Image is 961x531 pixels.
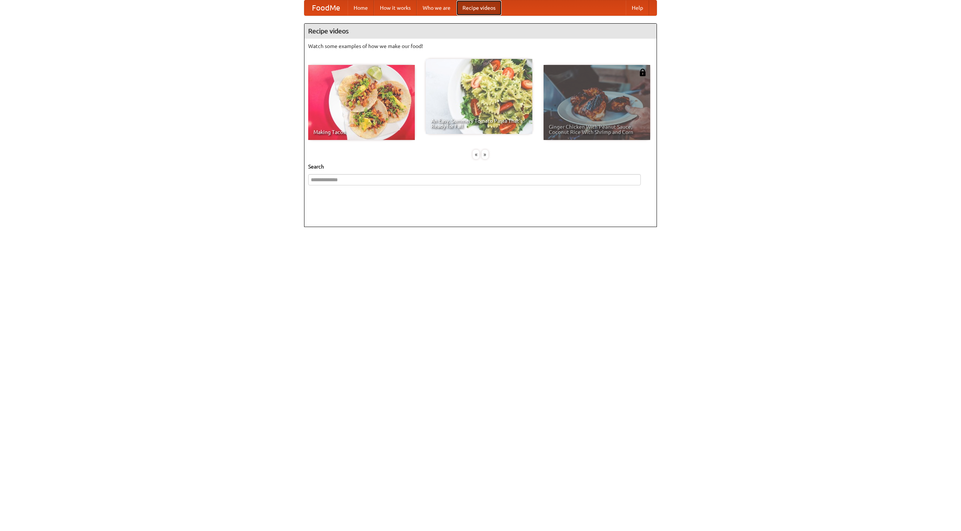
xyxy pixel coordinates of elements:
div: » [482,150,488,159]
span: Making Tacos [313,129,410,135]
a: How it works [374,0,417,15]
a: An Easy, Summery Tomato Pasta That's Ready for Fall [426,59,532,134]
span: An Easy, Summery Tomato Pasta That's Ready for Fall [431,118,527,129]
a: Who we are [417,0,456,15]
a: Making Tacos [308,65,415,140]
h5: Search [308,163,653,170]
h4: Recipe videos [304,24,657,39]
img: 483408.png [639,69,646,76]
div: « [473,150,479,159]
p: Watch some examples of how we make our food! [308,42,653,50]
a: Help [626,0,649,15]
a: FoodMe [304,0,348,15]
a: Recipe videos [456,0,502,15]
a: Home [348,0,374,15]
